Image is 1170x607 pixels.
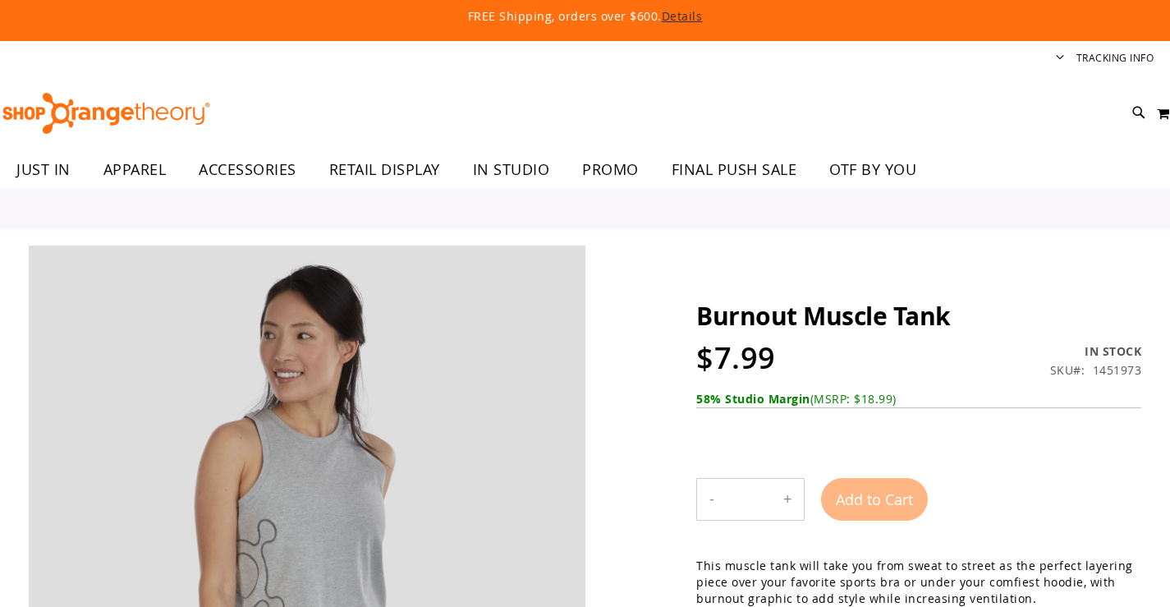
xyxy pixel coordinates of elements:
span: $7.99 [696,338,776,378]
span: IN STUDIO [473,151,550,188]
a: Details [662,8,703,24]
a: ACCESSORIES [182,151,313,189]
span: RETAIL DISPLAY [329,151,440,188]
span: ACCESSORIES [199,151,296,188]
a: RETAIL DISPLAY [313,151,457,189]
span: PROMO [582,151,639,188]
span: Burnout Muscle Tank [696,299,951,333]
div: 1451973 [1093,362,1142,379]
span: JUST IN [16,151,71,188]
div: (MSRP: $18.99) [696,391,1141,407]
button: Decrease product quantity [697,479,727,520]
a: IN STUDIO [457,151,567,189]
strong: SKU [1050,362,1085,378]
p: FREE Shipping, orders over $600. [93,8,1078,25]
a: OTF BY YOU [813,151,933,189]
div: Availability [1050,343,1142,360]
button: Increase product quantity [771,479,804,520]
div: In stock [1050,343,1142,360]
a: PROMO [566,151,655,189]
a: FINAL PUSH SALE [655,151,814,188]
a: Tracking Info [1076,51,1154,65]
span: APPAREL [103,151,167,188]
input: Product quantity [727,480,771,519]
b: 58% Studio Margin [696,391,810,407]
a: APPAREL [87,151,183,189]
span: FINAL PUSH SALE [672,151,797,188]
button: Account menu [1056,51,1064,67]
span: OTF BY YOU [829,151,916,188]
